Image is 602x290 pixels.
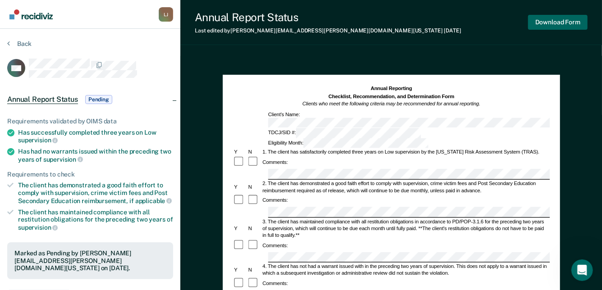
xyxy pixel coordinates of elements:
div: N [247,267,261,273]
div: Has had no warrants issued within the preceding two years of [18,148,173,163]
span: supervision [43,156,83,163]
div: Comments: [261,159,289,166]
div: Marked as Pending by [PERSON_NAME][EMAIL_ADDRESS][PERSON_NAME][DOMAIN_NAME][US_STATE] on [DATE]. [14,249,166,272]
div: TDCJ/SID #: [267,128,422,138]
div: Y [233,149,247,155]
div: Comments: [261,280,289,287]
img: Recidiviz [9,9,53,19]
button: Back [7,40,32,48]
div: L J [159,7,173,22]
div: 2. The client has demonstrated a good faith effort to comply with supervision, crime victim fees ... [261,180,550,194]
div: Has successfully completed three years on Low [18,129,173,144]
div: Requirements to check [7,171,173,178]
div: The client has maintained compliance with all restitution obligations for the preceding two years of [18,208,173,231]
div: Comments: [261,197,289,204]
span: [DATE] [444,27,461,34]
div: Y [233,267,247,273]
strong: Annual Reporting [371,86,412,91]
span: applicable [135,197,172,204]
iframe: Intercom live chat [571,259,593,281]
button: Profile dropdown button [159,7,173,22]
div: N [247,225,261,232]
span: supervision [18,224,58,231]
div: Client's Name: [267,111,564,127]
span: Annual Report Status [7,95,78,104]
div: Eligibility Month: [267,138,430,148]
div: Y [233,225,247,232]
div: Last edited by [PERSON_NAME][EMAIL_ADDRESS][PERSON_NAME][DOMAIN_NAME][US_STATE] [195,27,461,34]
div: Requirements validated by OIMS data [7,118,173,125]
div: N [247,183,261,190]
div: The client has demonstrated a good faith effort to comply with supervision, crime victim fees and... [18,181,173,204]
div: 1. The client has satisfactorily completed three years on Low supervision by the [US_STATE] Risk ... [261,149,550,155]
span: Pending [85,95,112,104]
div: 3. The client has maintained compliance with all restitution obligations in accordance to PD/POP-... [261,218,550,239]
div: Annual Report Status [195,11,461,24]
strong: Checklist, Recommendation, and Determination Form [328,93,454,99]
div: N [247,149,261,155]
button: Download Form [528,15,588,30]
div: 4. The client has not had a warrant issued with in the preceding two years of supervision. This d... [261,263,550,276]
em: Clients who meet the following criteria may be recommended for annual reporting. [302,101,480,107]
span: supervision [18,136,58,144]
div: Y [233,183,247,190]
div: Comments: [261,242,289,249]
